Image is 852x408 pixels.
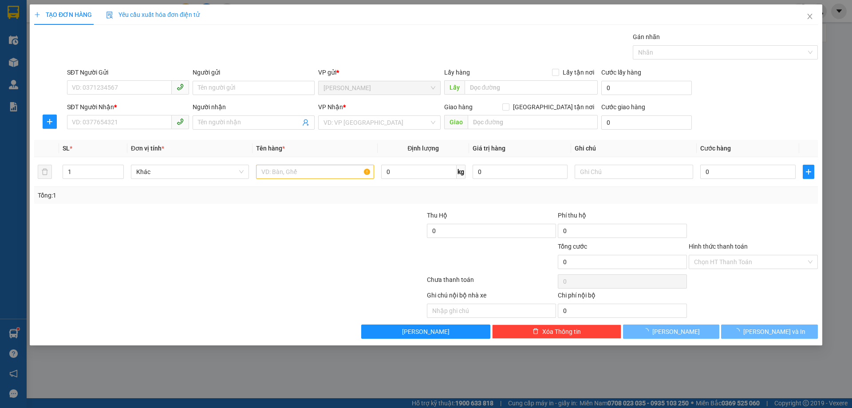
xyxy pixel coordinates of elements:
label: Cước giao hàng [601,103,645,111]
input: Dọc đường [465,80,598,95]
span: user-add [303,119,310,126]
button: [PERSON_NAME] [623,325,719,339]
span: Yêu cầu xuất hóa đơn điện tử [106,11,200,18]
span: Lấy hàng [444,69,470,76]
span: Lấy [444,80,465,95]
span: [PERSON_NAME] [402,327,450,337]
span: kg [457,165,465,179]
span: Lấy tận nơi [559,67,598,77]
span: Giao hàng [444,103,473,111]
span: plus [43,118,56,125]
div: Phí thu hộ [558,210,687,224]
span: Giao [444,115,468,129]
span: [PERSON_NAME] và In [743,327,805,337]
button: Close [797,4,822,29]
span: Định lượng [408,145,439,152]
span: TẠO ĐƠN HÀNG [34,11,92,18]
input: Dọc đường [468,115,598,129]
div: Người nhận [193,102,315,112]
label: Cước lấy hàng [601,69,641,76]
input: 0 [473,165,568,179]
label: Hình thức thanh toán [689,243,748,250]
div: Người gửi [193,67,315,77]
button: [PERSON_NAME] [362,325,491,339]
span: VP Nhận [319,103,343,111]
div: Ghi chú nội bộ nhà xe [427,290,556,304]
th: Ghi chú [572,140,697,157]
span: Cước hàng [700,145,731,152]
span: close [806,13,813,20]
input: Ghi Chú [575,165,693,179]
span: Giá trị hàng [473,145,505,152]
span: Tên hàng [256,145,285,152]
div: Chi phí nội bộ [558,290,687,304]
span: delete [532,328,539,335]
input: Cước giao hàng [601,115,692,130]
div: SĐT Người Nhận [67,102,189,112]
span: loading [643,328,653,334]
span: plus [34,12,40,18]
div: Chưa thanh toán [426,275,557,290]
span: phone [177,83,184,91]
input: Nhập ghi chú [427,304,556,318]
span: Đơn vị tính [131,145,164,152]
span: [PERSON_NAME] [653,327,700,337]
input: VD: Bàn, Ghế [256,165,374,179]
div: VP gửi [319,67,441,77]
span: plus [803,168,814,175]
span: SL [63,145,70,152]
input: Cước lấy hàng [601,81,692,95]
span: Xóa Thông tin [542,327,581,337]
button: plus [43,115,57,129]
span: loading [734,328,743,334]
span: [GEOGRAPHIC_DATA] tận nơi [509,102,598,112]
button: plus [803,165,814,179]
div: Tổng: 1 [38,190,329,200]
span: Thu Hộ [427,212,447,219]
span: phone [177,118,184,125]
span: Lý Nhân [324,81,435,95]
button: delete [38,165,52,179]
div: SĐT Người Gửi [67,67,189,77]
button: [PERSON_NAME] và In [722,325,818,339]
span: Khác [136,165,244,178]
img: icon [106,12,113,19]
span: Tổng cước [558,243,587,250]
label: Gán nhãn [633,33,660,40]
button: deleteXóa Thông tin [493,325,622,339]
